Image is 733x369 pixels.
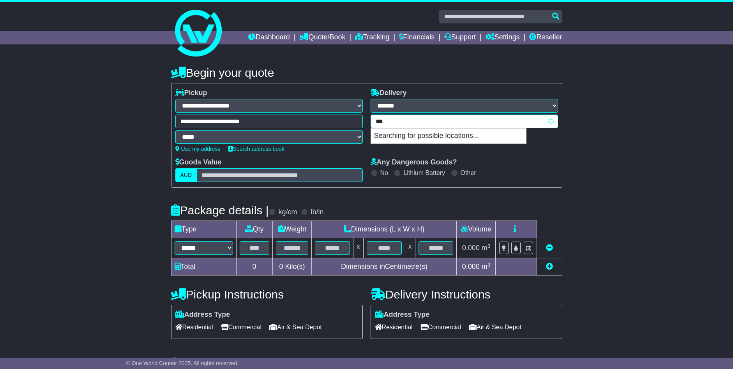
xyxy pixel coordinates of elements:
[399,31,435,44] a: Financials
[371,115,558,128] typeahead: Please provide city
[269,321,322,333] span: Air & Sea Depot
[486,31,520,44] a: Settings
[175,146,221,152] a: Use my address
[482,263,491,270] span: m
[405,238,415,258] td: x
[353,238,364,258] td: x
[278,208,297,217] label: kg/cm
[175,168,197,182] label: AUD
[175,311,230,319] label: Address Type
[380,169,388,177] label: No
[420,321,461,333] span: Commercial
[444,31,476,44] a: Support
[487,262,491,268] sup: 3
[529,31,562,44] a: Reseller
[375,321,413,333] span: Residential
[546,244,553,252] a: Remove this item
[403,169,445,177] label: Lithium Battery
[462,263,480,270] span: 0.000
[171,66,562,79] h4: Begin your quote
[175,158,222,167] label: Goods Value
[171,204,269,217] h4: Package details |
[228,146,284,152] a: Search address book
[236,258,272,275] td: 0
[248,31,290,44] a: Dashboard
[487,243,491,249] sup: 3
[272,258,312,275] td: Kilo(s)
[371,158,457,167] label: Any Dangerous Goods?
[279,263,283,270] span: 0
[171,258,236,275] td: Total
[126,360,239,366] span: © One World Courier 2025. All rights reserved.
[221,321,261,333] span: Commercial
[457,221,496,238] td: Volume
[175,321,213,333] span: Residential
[546,263,553,270] a: Add new item
[462,244,480,252] span: 0.000
[236,221,272,238] td: Qty
[299,31,345,44] a: Quote/Book
[272,221,312,238] td: Weight
[469,321,521,333] span: Air & Sea Depot
[312,221,457,238] td: Dimensions (L x W x H)
[171,221,236,238] td: Type
[375,311,430,319] label: Address Type
[461,169,476,177] label: Other
[171,288,363,301] h4: Pickup Instructions
[482,244,491,252] span: m
[311,208,323,217] label: lb/in
[371,288,562,301] h4: Delivery Instructions
[371,89,407,97] label: Delivery
[355,31,389,44] a: Tracking
[312,258,457,275] td: Dimensions in Centimetre(s)
[175,89,207,97] label: Pickup
[371,129,526,143] p: Searching for possible locations...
